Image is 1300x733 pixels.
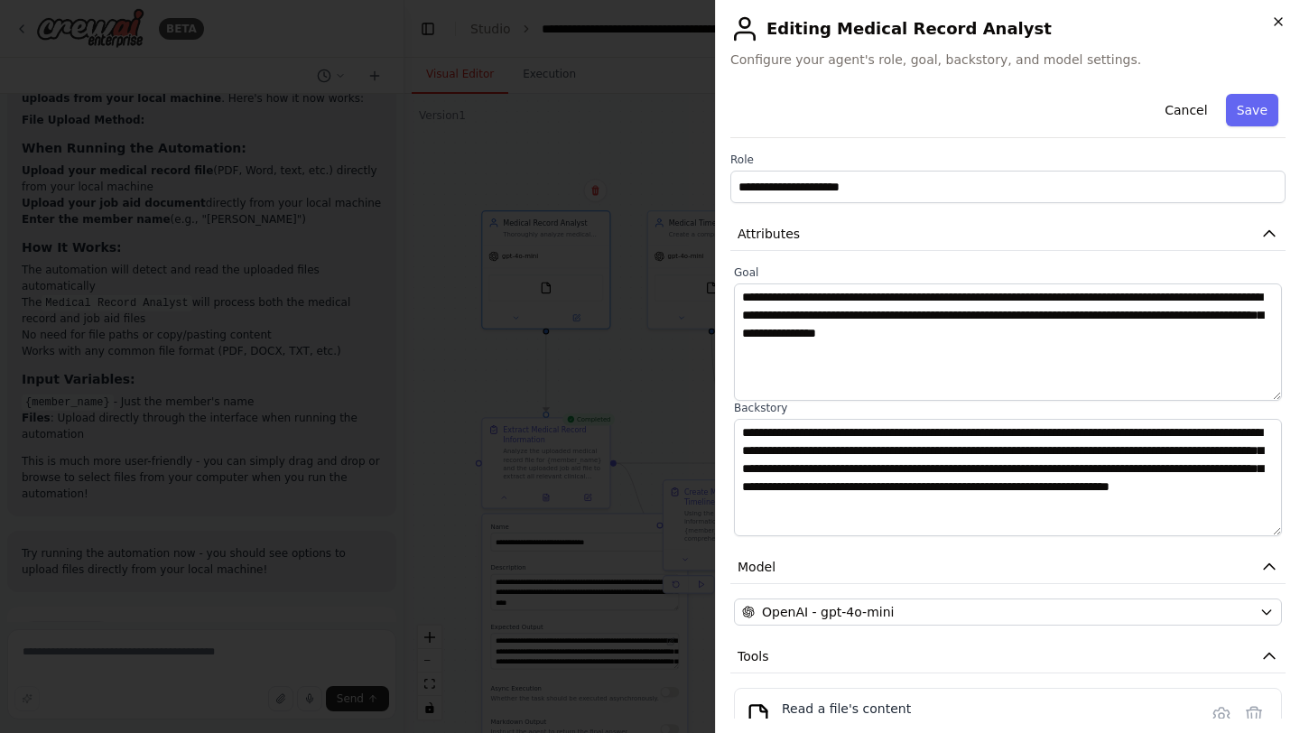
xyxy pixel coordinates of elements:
div: Read a file's content [782,700,1187,718]
span: Model [738,558,775,576]
button: Configure tool [1205,700,1238,732]
span: OpenAI - gpt-4o-mini [762,603,894,621]
button: Model [730,551,1286,584]
button: Delete tool [1238,700,1270,732]
img: FileReadTool [746,703,771,728]
label: Backstory [734,401,1282,415]
button: Save [1226,94,1278,126]
span: Configure your agent's role, goal, backstory, and model settings. [730,51,1286,69]
label: Goal [734,265,1282,280]
button: Cancel [1154,94,1218,126]
span: Tools [738,647,769,665]
label: Role [730,153,1286,167]
button: Tools [730,640,1286,673]
h2: Editing Medical Record Analyst [730,14,1286,43]
span: Attributes [738,225,800,243]
button: Attributes [730,218,1286,251]
button: OpenAI - gpt-4o-mini [734,598,1282,626]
